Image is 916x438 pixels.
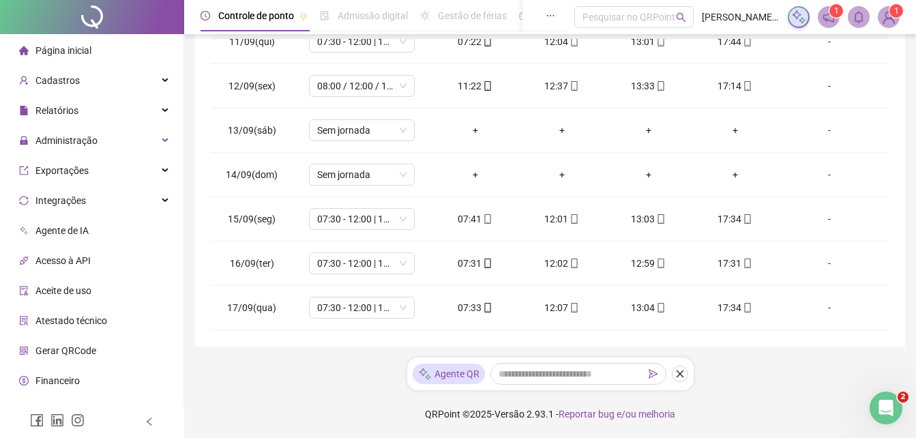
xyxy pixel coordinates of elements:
div: 12:01 [529,211,594,227]
span: 15/09(seg) [228,214,276,224]
span: close [675,369,685,379]
span: notification [823,11,835,23]
span: 07:30 - 12:00 | 13:00 - 17:30 [317,209,407,229]
span: mobile [741,214,752,224]
span: mobile [655,259,666,268]
span: audit [19,286,29,295]
span: instagram [71,413,85,427]
span: 07:30 - 12:00 | 13:00 - 17:30 [317,297,407,318]
span: mobile [741,303,752,312]
div: 12:02 [529,256,594,271]
div: + [703,123,767,138]
span: ellipsis [546,11,555,20]
span: mobile [741,259,752,268]
div: + [529,123,594,138]
span: 17/09(qua) [227,302,276,313]
span: sun [420,11,430,20]
span: qrcode [19,346,29,355]
span: Sem jornada [317,120,407,141]
span: mobile [482,259,492,268]
span: Admissão digital [338,10,408,21]
sup: Atualize o seu contato no menu Meus Dados [889,4,903,18]
span: search [676,12,686,23]
iframe: Intercom live chat [870,392,902,424]
span: dollar [19,376,29,385]
sup: 1 [829,4,843,18]
div: 13:04 [616,300,681,315]
span: mobile [482,303,492,312]
div: 13:33 [616,78,681,93]
span: mobile [741,37,752,46]
div: + [443,167,507,182]
div: 17:44 [703,34,767,49]
span: 08:00 / 12:00 / 13:00 / 17:00 [317,76,407,96]
span: mobile [655,81,666,91]
div: 07:33 [443,300,507,315]
span: sync [19,196,29,205]
div: + [703,167,767,182]
span: bell [853,11,865,23]
span: Página inicial [35,45,91,56]
div: 17:14 [703,78,767,93]
span: 11/09(qui) [229,36,275,47]
div: 12:04 [529,34,594,49]
span: file [19,106,29,115]
span: mobile [655,303,666,312]
div: - [789,34,870,49]
span: Aceite de uso [35,285,91,296]
span: mobile [568,303,579,312]
div: 07:31 [443,256,507,271]
span: Atestado técnico [35,315,107,326]
span: Relatórios [35,105,78,116]
div: - [789,123,870,138]
div: 17:34 [703,300,767,315]
div: + [616,123,681,138]
div: 11:22 [443,78,507,93]
img: 31980 [878,7,899,27]
span: Sem jornada [317,164,407,185]
span: 16/09(ter) [230,258,274,269]
img: sparkle-icon.fc2bf0ac1784a2077858766a79e2daf3.svg [791,10,806,25]
div: 13:03 [616,211,681,227]
span: 2 [898,392,908,403]
span: home [19,46,29,55]
span: Administração [35,135,98,146]
span: mobile [568,37,579,46]
div: + [529,167,594,182]
span: 12/09(sex) [228,81,276,91]
span: 1 [834,6,839,16]
span: export [19,166,29,175]
span: 1 [894,6,899,16]
div: 12:59 [616,256,681,271]
span: mobile [655,214,666,224]
span: Exportações [35,165,89,176]
span: send [649,369,658,379]
div: - [789,211,870,227]
span: Acesso à API [35,255,91,266]
span: Versão [494,409,525,420]
footer: QRPoint © 2025 - 2.93.1 - [184,390,916,438]
div: - [789,78,870,93]
img: sparkle-icon.fc2bf0ac1784a2077858766a79e2daf3.svg [418,367,432,381]
span: file-done [320,11,329,20]
span: 13/09(sáb) [228,125,276,136]
span: user-add [19,76,29,85]
div: + [443,123,507,138]
span: Integrações [35,195,86,206]
span: 07:30 - 12:00 | 13:00 - 17:30 [317,253,407,274]
div: 13:01 [616,34,681,49]
span: pushpin [299,12,308,20]
span: [PERSON_NAME] [PERSON_NAME] [702,10,780,25]
span: Controle de ponto [218,10,294,21]
div: - [789,300,870,315]
span: solution [19,316,29,325]
div: 12:37 [529,78,594,93]
span: Gestão de férias [438,10,507,21]
span: mobile [568,81,579,91]
span: mobile [568,214,579,224]
span: Cadastros [35,75,80,86]
div: + [616,167,681,182]
span: mobile [741,81,752,91]
span: Gerar QRCode [35,345,96,356]
span: 14/09(dom) [226,169,278,180]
